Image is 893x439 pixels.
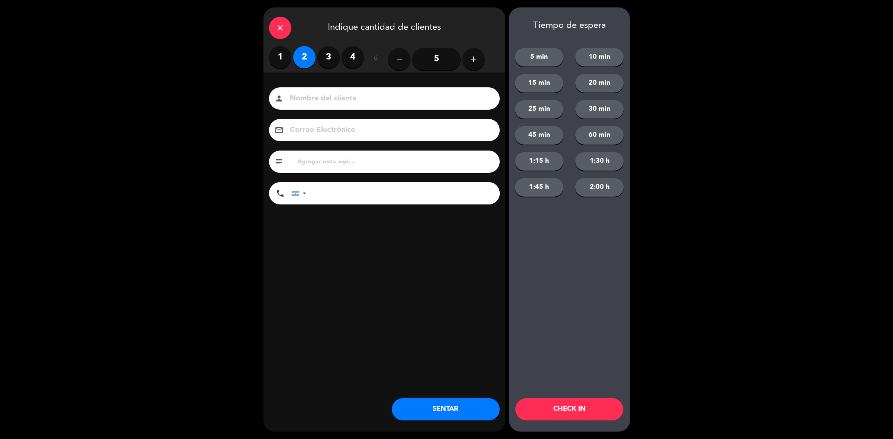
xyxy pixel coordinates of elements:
div: Indique cantidad de clientes [263,7,505,46]
button: 15 min [515,74,563,93]
label: 4 [342,46,364,68]
div: Argentina: +54 [292,183,309,204]
button: 20 min [575,74,624,93]
label: 3 [317,46,340,68]
i: subject [275,157,284,166]
input: Nombre del cliente [289,92,490,105]
i: remove [395,55,404,64]
button: remove [388,48,410,70]
button: CHECK IN [515,398,623,420]
i: person [275,94,284,103]
button: 1:30 h [575,152,624,171]
input: Correo Electrónico [289,124,490,137]
i: close [276,23,285,32]
button: add [462,48,485,70]
button: 30 min [575,100,624,119]
button: 1:15 h [515,152,563,171]
button: 45 min [515,126,563,145]
input: Agregar nota aquí... [297,156,494,167]
button: 25 min [515,100,563,119]
button: 1:45 h [515,178,563,197]
button: 60 min [575,126,624,145]
button: SENTAR [392,398,500,420]
i: email [275,126,284,135]
button: 10 min [575,48,624,67]
label: 2 [293,46,316,68]
button: 5 min [515,48,563,67]
i: phone [276,189,285,198]
button: 2:00 h [575,178,624,197]
label: 1 [269,46,291,68]
i: add [469,55,478,64]
div: Tiempo de espera [509,20,630,31]
div: ó [364,46,388,72]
